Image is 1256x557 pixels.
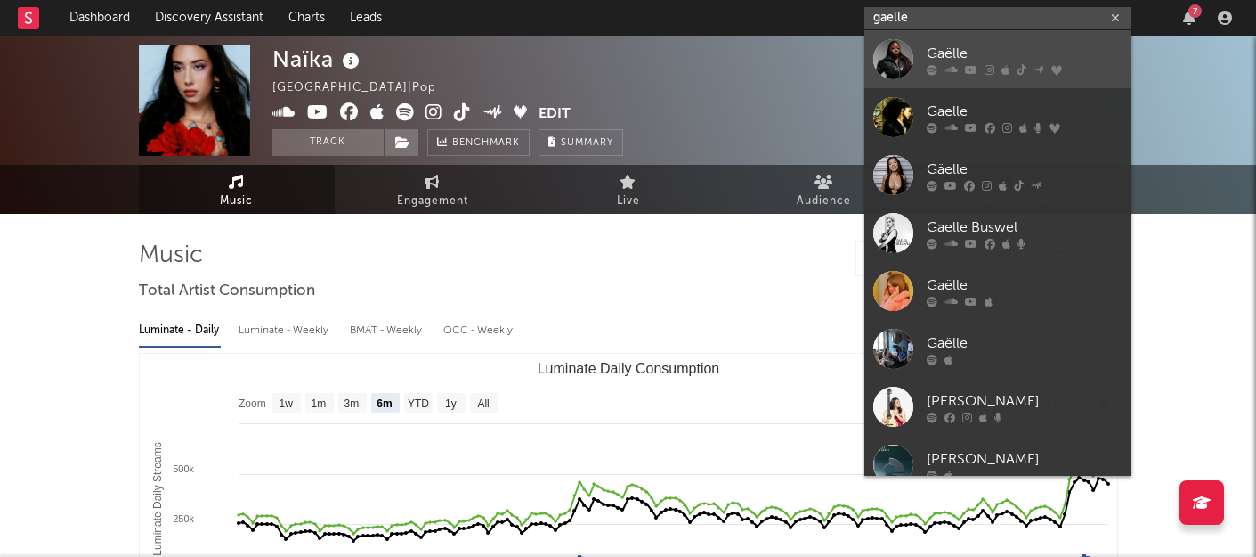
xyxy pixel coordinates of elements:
[856,252,1044,266] input: Search by song name or URL
[335,165,531,214] a: Engagement
[864,30,1131,88] a: Gaëlle
[445,397,457,410] text: 1y
[139,165,335,214] a: Music
[537,361,719,376] text: Luminate Daily Consumption
[864,436,1131,494] a: [PERSON_NAME]
[139,315,221,346] div: Luminate - Daily
[531,165,726,214] a: Live
[272,129,384,156] button: Track
[927,43,1122,64] div: Gaëlle
[927,159,1122,180] div: Gäelle
[220,191,253,212] span: Music
[1188,4,1202,18] div: 7
[279,397,293,410] text: 1w
[173,513,194,524] text: 250k
[239,397,266,410] text: Zoom
[864,262,1131,320] a: Gaëlle
[561,138,613,148] span: Summary
[927,390,1122,412] div: [PERSON_NAME]
[377,397,392,410] text: 6m
[239,315,332,346] div: Luminate - Weekly
[927,448,1122,470] div: [PERSON_NAME]
[927,101,1122,122] div: Gaelle
[407,397,428,410] text: YTD
[539,129,623,156] button: Summary
[927,332,1122,354] div: Gaëlle
[150,442,163,555] text: Luminate Daily Streams
[797,191,851,212] span: Audience
[539,103,571,126] button: Edit
[443,315,515,346] div: OCC - Weekly
[272,78,457,99] div: [GEOGRAPHIC_DATA] | Pop
[1183,11,1195,25] button: 7
[452,133,520,154] span: Benchmark
[139,281,315,302] span: Total Artist Consumption
[344,397,359,410] text: 3m
[864,7,1131,29] input: Search for artists
[864,88,1131,146] a: Gaelle
[311,397,326,410] text: 1m
[927,217,1122,238] div: Gaelle Buswel
[864,146,1131,204] a: Gäelle
[477,397,489,410] text: All
[350,315,425,346] div: BMAT - Weekly
[427,129,530,156] a: Benchmark
[617,191,640,212] span: Live
[864,320,1131,378] a: Gaëlle
[864,204,1131,262] a: Gaelle Buswel
[726,165,922,214] a: Audience
[927,274,1122,296] div: Gaëlle
[397,191,468,212] span: Engagement
[272,45,364,74] div: Naïka
[864,378,1131,436] a: [PERSON_NAME]
[173,463,194,474] text: 500k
